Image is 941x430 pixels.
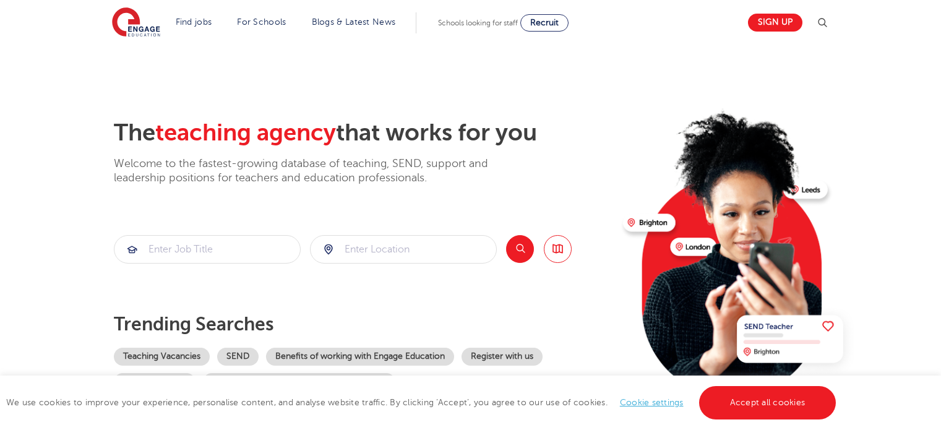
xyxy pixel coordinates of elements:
[699,386,836,419] a: Accept all cookies
[114,236,300,263] input: Submit
[311,236,496,263] input: Submit
[114,235,301,264] div: Submit
[462,348,543,366] a: Register with us
[266,348,454,366] a: Benefits of working with Engage Education
[176,17,212,27] a: Find jobs
[438,19,518,27] span: Schools looking for staff
[217,348,259,366] a: SEND
[114,373,196,391] a: Become a tutor
[155,119,336,146] span: teaching agency
[310,235,497,264] div: Submit
[237,17,286,27] a: For Schools
[6,398,839,407] span: We use cookies to improve your experience, personalise content, and analyse website traffic. By c...
[312,17,396,27] a: Blogs & Latest News
[112,7,160,38] img: Engage Education
[203,373,395,391] a: Our coverage across [GEOGRAPHIC_DATA]
[114,313,613,335] p: Trending searches
[114,348,210,366] a: Teaching Vacancies
[114,119,613,147] h2: The that works for you
[530,18,559,27] span: Recruit
[114,157,522,186] p: Welcome to the fastest-growing database of teaching, SEND, support and leadership positions for t...
[506,235,534,263] button: Search
[520,14,569,32] a: Recruit
[620,398,684,407] a: Cookie settings
[748,14,802,32] a: Sign up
